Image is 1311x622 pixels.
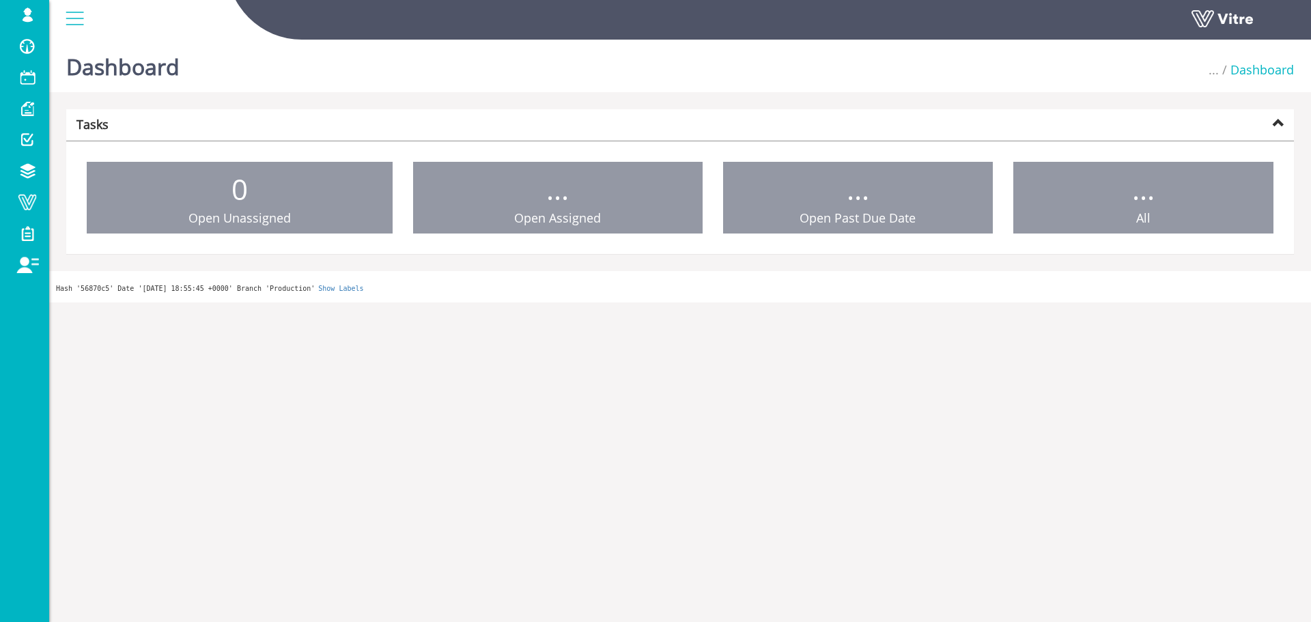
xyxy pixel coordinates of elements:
[847,169,869,208] span: ...
[1209,61,1219,78] span: ...
[1013,162,1274,234] a: ... All
[1219,61,1294,79] li: Dashboard
[1132,169,1155,208] span: ...
[76,116,109,132] strong: Tasks
[723,162,993,234] a: ... Open Past Due Date
[188,210,291,226] span: Open Unassigned
[56,285,315,292] span: Hash '56870c5' Date '[DATE] 18:55:45 +0000' Branch 'Production'
[546,169,569,208] span: ...
[1136,210,1151,226] span: All
[800,210,916,226] span: Open Past Due Date
[318,285,363,292] a: Show Labels
[231,169,248,208] span: 0
[413,162,703,234] a: ... Open Assigned
[514,210,601,226] span: Open Assigned
[87,162,393,234] a: 0 Open Unassigned
[66,34,180,92] h1: Dashboard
